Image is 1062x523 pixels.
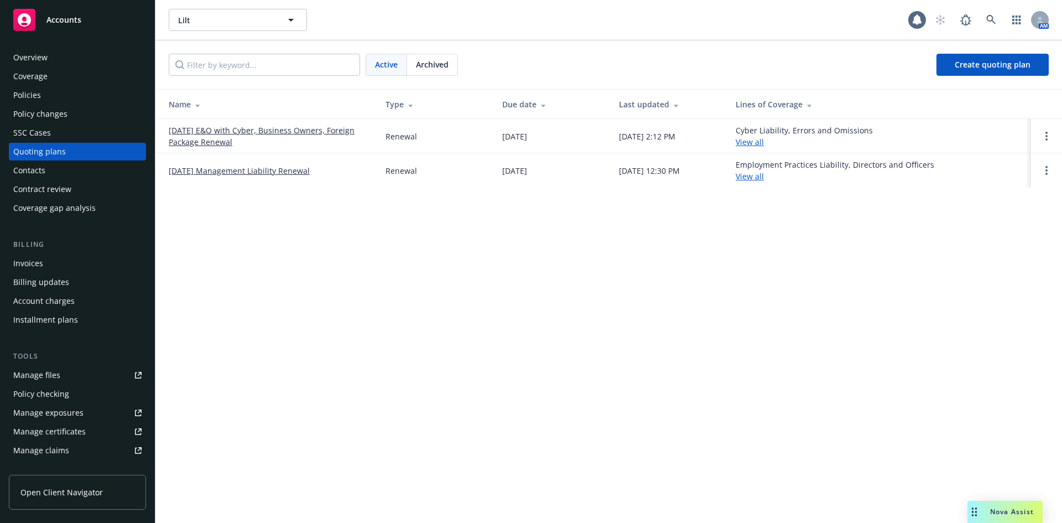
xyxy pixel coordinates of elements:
input: Filter by keyword... [169,54,360,76]
span: Open Client Navigator [20,486,103,498]
div: Manage certificates [13,423,86,441]
a: Policy changes [9,105,146,123]
div: Manage claims [13,442,69,459]
a: Search [980,9,1002,31]
a: Start snowing [929,9,951,31]
a: Contacts [9,162,146,179]
div: Contacts [13,162,45,179]
div: Manage exposures [13,404,84,422]
div: [DATE] 12:30 PM [619,165,680,177]
a: Accounts [9,4,146,35]
a: Quoting plans [9,143,146,160]
a: SSC Cases [9,124,146,142]
div: Renewal [386,165,417,177]
div: Name [169,99,368,110]
div: Policy changes [13,105,67,123]
a: Switch app [1006,9,1028,31]
div: Lines of Coverage [736,99,1022,110]
a: Manage claims [9,442,146,459]
a: Coverage gap analysis [9,199,146,217]
div: Policy checking [13,385,69,403]
a: Contract review [9,180,146,198]
div: Due date [502,99,601,110]
div: Billing updates [13,273,69,291]
div: Employment Practices Liability, Directors and Officers [736,159,934,182]
div: Billing [9,239,146,250]
div: [DATE] [502,131,527,142]
span: Accounts [46,15,81,24]
a: Open options [1040,130,1053,143]
a: [DATE] Management Liability Renewal [169,165,310,177]
div: Manage files [13,366,60,384]
a: Coverage [9,68,146,85]
div: Type [386,99,485,110]
a: Report a Bug [955,9,977,31]
a: Account charges [9,292,146,310]
div: Coverage [13,68,48,85]
div: Coverage gap analysis [13,199,96,217]
div: SSC Cases [13,124,51,142]
a: Manage BORs [9,460,146,478]
a: Manage files [9,366,146,384]
a: Policies [9,86,146,104]
div: Contract review [13,180,71,198]
div: Tools [9,351,146,362]
a: Installment plans [9,311,146,329]
div: Invoices [13,255,43,272]
a: Manage certificates [9,423,146,441]
div: Renewal [386,131,417,142]
div: Account charges [13,292,75,310]
div: Manage BORs [13,460,65,478]
div: [DATE] [502,165,527,177]
a: Open options [1040,164,1053,177]
a: View all [736,171,764,182]
span: Lilt [178,14,274,26]
button: Lilt [169,9,307,31]
span: Nova Assist [990,507,1034,516]
a: View all [736,137,764,147]
a: [DATE] E&O with Cyber, Business Owners, Foreign Package Renewal [169,125,368,148]
a: Overview [9,49,146,66]
div: Policies [13,86,41,104]
div: [DATE] 2:12 PM [619,131,675,142]
span: Create quoting plan [955,59,1030,70]
div: Installment plans [13,311,78,329]
div: Overview [13,49,48,66]
button: Nova Assist [967,501,1043,523]
a: Policy checking [9,385,146,403]
a: Invoices [9,255,146,272]
div: Quoting plans [13,143,66,160]
div: Last updated [619,99,718,110]
a: Manage exposures [9,404,146,422]
span: Active [375,59,398,70]
a: Billing updates [9,273,146,291]
div: Drag to move [967,501,981,523]
div: Cyber Liability, Errors and Omissions [736,125,873,148]
a: Create quoting plan [936,54,1049,76]
span: Archived [416,59,449,70]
